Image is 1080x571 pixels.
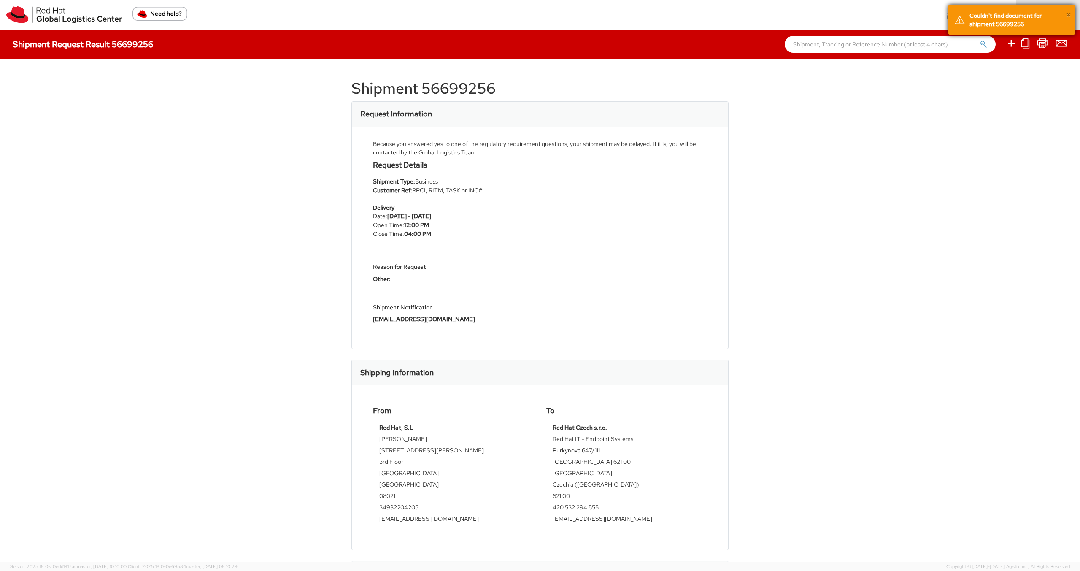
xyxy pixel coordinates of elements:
[373,177,591,186] li: Business
[553,503,701,514] td: 420 532 294 555
[785,36,996,53] input: Shipment, Tracking or Reference Number (at least 4 chars)
[546,406,707,415] h4: To
[408,212,431,220] strong: - [DATE]
[379,503,527,514] td: 34932204205
[379,424,413,431] strong: Red Hat, S.L
[553,514,701,526] td: [EMAIL_ADDRESS][DOMAIN_NAME]
[404,230,431,238] strong: 04:00 PM
[373,178,415,185] strong: Shipment Type:
[6,6,122,23] img: rh-logistics-00dfa346123c4ec078e1.svg
[946,563,1070,570] span: Copyright © [DATE]-[DATE] Agistix Inc., All Rights Reserved
[1066,9,1071,21] button: ×
[373,187,412,194] strong: Customer Ref:
[553,469,701,480] td: [GEOGRAPHIC_DATA]
[373,204,394,211] strong: Delivery
[379,435,527,446] td: [PERSON_NAME]
[373,304,591,311] h5: Shipment Notification
[132,7,187,21] button: Need help?
[373,186,591,195] li: RPCI, RITM, TASK or INC#
[379,469,527,480] td: [GEOGRAPHIC_DATA]
[13,40,153,49] h4: Shipment Request Result 56699256
[379,457,527,469] td: 3rd Floor
[360,110,432,118] h3: Request Information
[387,212,407,220] strong: [DATE]
[404,221,429,229] strong: 12:00 PM
[373,406,534,415] h4: From
[379,492,527,503] td: 08021
[351,80,729,97] h1: Shipment 56699256
[10,563,127,569] span: Server: 2025.18.0-a0edd1917ac
[373,315,475,323] strong: [EMAIL_ADDRESS][DOMAIN_NAME]
[373,221,458,230] li: Open Time:
[553,435,701,446] td: Red Hat IT - Endpoint Systems
[373,264,591,270] h5: Reason for Request
[373,140,707,157] div: Because you answered yes to one of the regulatory requirement questions, your shipment may be del...
[553,492,701,503] td: 621 00
[128,563,238,569] span: Client: 2025.18.0-0e69584
[969,11,1069,28] div: Couldn't find document for shipment 56699256
[553,457,701,469] td: [GEOGRAPHIC_DATA] 621 00
[373,161,591,169] h4: Request Details
[186,563,238,569] span: master, [DATE] 08:10:29
[553,480,701,492] td: Czechia ([GEOGRAPHIC_DATA])
[373,230,458,238] li: Close Time:
[553,424,607,431] strong: Red Hat Czech s.r.o.
[379,480,527,492] td: [GEOGRAPHIC_DATA]
[553,446,701,457] td: Purkynova 647/111
[77,563,127,569] span: master, [DATE] 10:10:00
[379,446,527,457] td: [STREET_ADDRESS][PERSON_NAME]
[360,368,434,377] h3: Shipping Information
[373,275,391,283] strong: Other:
[373,212,458,221] li: Date:
[379,514,527,526] td: [EMAIL_ADDRESS][DOMAIN_NAME]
